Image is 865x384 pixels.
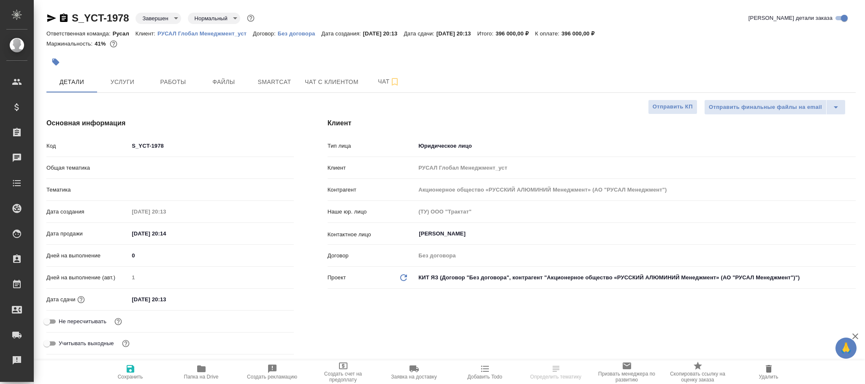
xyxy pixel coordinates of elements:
[237,360,308,384] button: Создать рекламацию
[597,371,657,383] span: Призвать менеджера по развитию
[437,30,477,37] p: [DATE] 20:13
[662,360,733,384] button: Скопировать ссылку на оценку заказа
[704,100,827,115] button: Отправить финальные файлы на email
[748,14,832,22] span: [PERSON_NAME] детали заказа
[321,30,363,37] p: Дата создания:
[166,360,237,384] button: Папка на Drive
[188,13,240,24] div: Завершен
[136,30,157,37] p: Клиент:
[328,273,346,282] p: Проект
[129,206,203,218] input: Пустое поле
[851,233,853,235] button: Open
[129,183,293,197] div: ​
[46,186,129,194] p: Тематика
[46,41,95,47] p: Маржинальность:
[46,273,129,282] p: Дней на выполнение (авт.)
[140,15,171,22] button: Завершен
[759,374,778,380] span: Удалить
[95,41,108,47] p: 41%
[415,139,856,153] div: Юридическое лицо
[95,360,166,384] button: Сохранить
[129,271,293,284] input: Пустое поле
[136,13,181,24] div: Завершен
[328,230,416,239] p: Контактное лицо
[561,30,601,37] p: 396 000,00 ₽
[391,374,437,380] span: Заявка на доставку
[129,140,293,152] input: ✎ Введи что-нибудь
[59,13,69,23] button: Скопировать ссылку
[153,77,193,87] span: Работы
[415,270,856,285] div: КИТ ЯЗ (Договор "Без договора", контрагент "Акционерное общество «РУССКИЙ АЛЮМИНИЙ Менеджмент» (А...
[328,142,416,150] p: Тип лица
[129,249,293,262] input: ✎ Введи что-нибудь
[46,53,65,71] button: Добавить тэг
[118,374,143,380] span: Сохранить
[59,339,114,348] span: Учитывать выходные
[390,77,400,87] svg: Подписаться
[415,162,856,174] input: Пустое поле
[245,13,256,24] button: Доп статусы указывают на важность/срочность заказа
[46,30,113,37] p: Ответственная команда:
[530,374,581,380] span: Определить тематику
[653,102,693,112] span: Отправить КП
[129,227,203,240] input: ✎ Введи что-нибудь
[113,30,136,37] p: Русал
[254,77,295,87] span: Smartcat
[108,38,119,49] button: 69433.75 RUB; 1565.00 USD;
[305,77,358,87] span: Чат с клиентом
[46,118,294,128] h4: Основная информация
[521,360,591,384] button: Определить тематику
[415,206,856,218] input: Пустое поле
[415,249,856,262] input: Пустое поле
[113,316,124,327] button: Включи, если не хочешь, чтобы указанная дата сдачи изменилась после переставления заказа в 'Подтв...
[591,360,662,384] button: Призвать менеджера по развитию
[328,208,416,216] p: Наше юр. лицо
[404,30,436,37] p: Дата сдачи:
[415,184,856,196] input: Пустое поле
[46,13,57,23] button: Скопировать ссылку для ЯМессенджера
[328,251,416,260] p: Договор
[839,339,853,357] span: 🙏
[313,371,374,383] span: Создать счет на предоплату
[46,142,129,150] p: Код
[129,293,203,306] input: ✎ Введи что-нибудь
[102,77,143,87] span: Услуги
[328,164,416,172] p: Клиент
[648,100,697,114] button: Отправить КП
[535,30,561,37] p: К оплате:
[46,164,129,172] p: Общая тематика
[835,338,857,359] button: 🙏
[467,374,502,380] span: Добавить Todo
[72,12,129,24] a: S_YCT-1978
[278,30,322,37] a: Без договора
[52,77,92,87] span: Детали
[496,30,535,37] p: 396 000,00 ₽
[46,230,129,238] p: Дата продажи
[120,338,131,349] button: Выбери, если сб и вс нужно считать рабочими днями для выполнения заказа.
[379,360,450,384] button: Заявка на доставку
[184,374,219,380] span: Папка на Drive
[308,360,379,384] button: Создать счет на предоплату
[192,15,230,22] button: Нормальный
[157,30,253,37] a: РУСАЛ Глобал Менеджмент_уст
[363,30,404,37] p: [DATE] 20:13
[369,76,409,87] span: Чат
[253,30,278,37] p: Договор:
[46,251,129,260] p: Дней на выполнение
[46,208,129,216] p: Дата создания
[129,161,293,175] div: ​
[704,100,846,115] div: split button
[667,371,728,383] span: Скопировать ссылку на оценку заказа
[203,77,244,87] span: Файлы
[450,360,521,384] button: Добавить Todo
[733,360,804,384] button: Удалить
[477,30,495,37] p: Итого:
[46,295,76,304] p: Дата сдачи
[59,317,106,326] span: Не пересчитывать
[247,374,297,380] span: Создать рекламацию
[328,118,856,128] h4: Клиент
[76,294,87,305] button: Если добавить услуги и заполнить их объемом, то дата рассчитается автоматически
[328,186,416,194] p: Контрагент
